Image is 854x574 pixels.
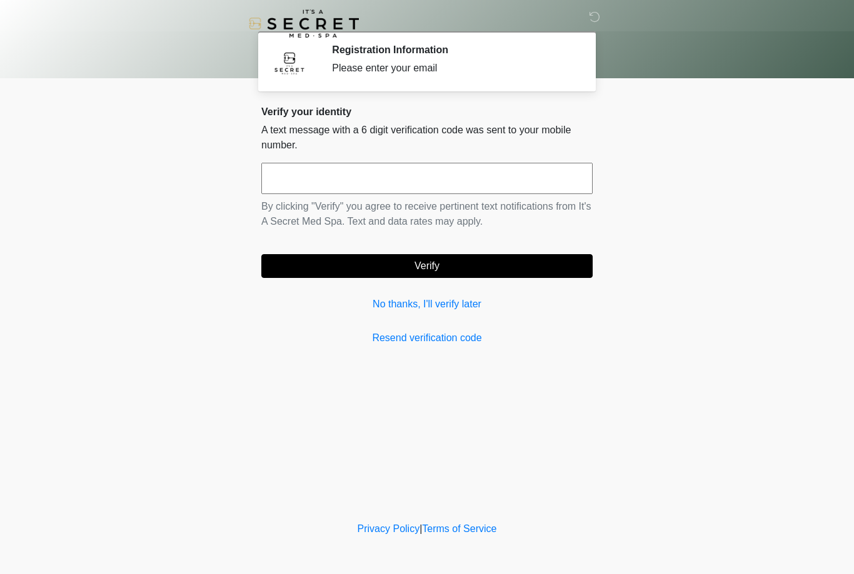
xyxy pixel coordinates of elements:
p: A text message with a 6 digit verification code was sent to your mobile number. [261,123,593,153]
img: It's A Secret Med Spa Logo [249,9,359,38]
a: No thanks, I'll verify later [261,297,593,312]
img: Agent Avatar [271,44,308,81]
button: Verify [261,254,593,278]
div: Please enter your email [332,61,574,76]
p: By clicking "Verify" you agree to receive pertinent text notifications from It's A Secret Med Spa... [261,199,593,229]
a: Privacy Policy [358,523,420,534]
h2: Verify your identity [261,106,593,118]
a: | [419,523,422,534]
h2: Registration Information [332,44,574,56]
a: Resend verification code [261,331,593,346]
a: Terms of Service [422,523,496,534]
